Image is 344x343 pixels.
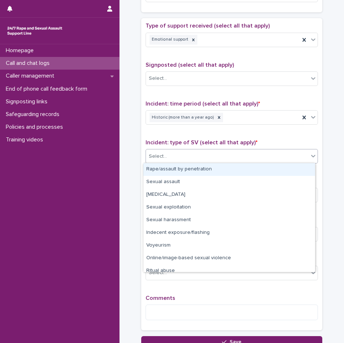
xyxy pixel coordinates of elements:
[3,124,69,131] p: Policies and processes
[143,189,315,201] div: Child sexual abuse
[146,101,260,107] span: Incident: time period (select all that apply)
[3,86,93,92] p: End of phone call feedback form
[150,35,189,45] div: Emotional support
[143,265,315,277] div: Ritual abuse
[143,214,315,227] div: Sexual harassment
[143,163,315,176] div: Rape/assault by penetration
[6,24,64,38] img: rhQMoQhaT3yELyF149Cw
[149,269,167,277] div: Select...
[3,60,55,67] p: Call and chat logs
[3,98,53,105] p: Signposting links
[3,47,39,54] p: Homepage
[149,153,167,160] div: Select...
[143,176,315,189] div: Sexual assault
[146,295,175,301] span: Comments
[146,23,270,29] span: Type of support received (select all that apply)
[150,113,215,123] div: Historic (more than a year ago)
[146,62,234,68] span: Signposted (select all that apply)
[3,111,65,118] p: Safeguarding records
[146,140,257,145] span: Incident: type of SV (select all that apply)
[143,239,315,252] div: Voyeurism
[149,75,167,82] div: Select...
[143,252,315,265] div: Online/image-based sexual violence
[3,73,60,79] p: Caller management
[143,227,315,239] div: Indecent exposure/flashing
[143,201,315,214] div: Sexual exploitation
[3,136,49,143] p: Training videos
